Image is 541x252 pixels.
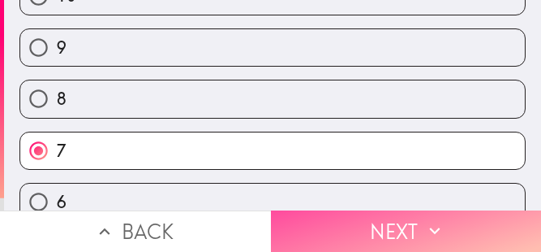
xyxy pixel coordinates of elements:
span: 9 [57,37,67,59]
button: 6 [20,184,525,220]
span: 8 [57,88,67,111]
button: 8 [20,80,525,117]
span: 6 [57,191,67,214]
span: 7 [57,140,67,163]
button: 9 [20,29,525,66]
button: 7 [20,133,525,169]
